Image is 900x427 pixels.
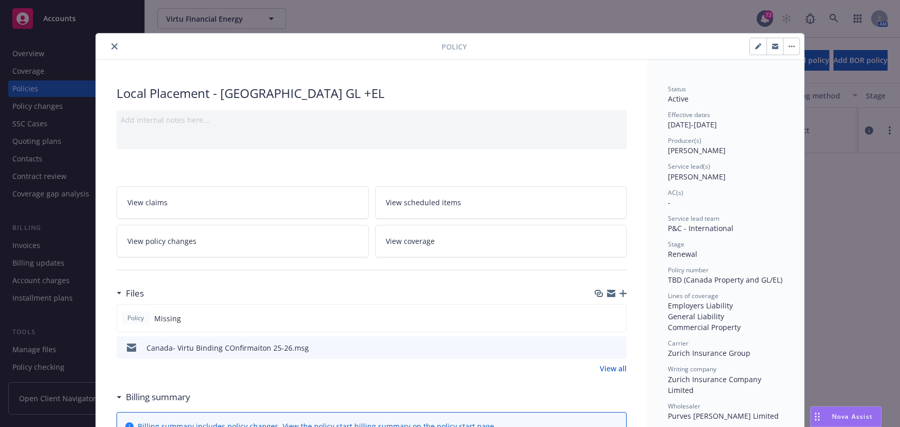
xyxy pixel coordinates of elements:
[613,342,623,353] button: preview file
[375,186,627,219] a: View scheduled items
[146,342,309,353] div: Canada- Virtu Binding COnfirmaiton 25-26.msg
[668,311,783,322] div: General Liability
[668,162,710,171] span: Service lead(s)
[117,225,369,257] a: View policy changes
[668,172,726,182] span: [PERSON_NAME]
[668,110,783,130] div: [DATE] - [DATE]
[668,214,719,223] span: Service lead team
[126,390,190,404] h3: Billing summary
[126,287,144,300] h3: Files
[386,197,461,208] span: View scheduled items
[125,314,146,323] span: Policy
[386,236,435,247] span: View coverage
[117,85,627,102] div: Local Placement - [GEOGRAPHIC_DATA] GL +EL
[668,198,670,207] span: -
[668,374,763,395] span: Zurich Insurance Company Limited
[668,402,700,410] span: Wholesaler
[668,188,683,197] span: AC(s)
[668,291,718,300] span: Lines of coverage
[108,40,121,53] button: close
[600,363,627,374] a: View all
[668,110,710,119] span: Effective dates
[832,412,873,421] span: Nova Assist
[668,240,684,249] span: Stage
[668,348,750,358] span: Zurich Insurance Group
[597,342,605,353] button: download file
[117,390,190,404] div: Billing summary
[668,365,716,373] span: Writing company
[375,225,627,257] a: View coverage
[121,114,623,125] div: Add internal notes here...
[154,313,181,324] span: Missing
[668,266,709,274] span: Policy number
[668,136,701,145] span: Producer(s)
[668,85,686,93] span: Status
[127,236,197,247] span: View policy changes
[668,145,726,155] span: [PERSON_NAME]
[668,300,783,311] div: Employers Liability
[117,287,144,300] div: Files
[127,197,168,208] span: View claims
[668,322,783,333] div: Commercial Property
[441,41,467,52] span: Policy
[811,407,824,426] div: Drag to move
[668,339,689,348] span: Carrier
[117,186,369,219] a: View claims
[668,94,689,104] span: Active
[810,406,881,427] button: Nova Assist
[668,411,779,421] span: Purves [PERSON_NAME] Limited
[668,223,733,233] span: P&C - International
[668,249,697,259] span: Renewal
[668,275,782,285] span: TBD (Canada Property and GL/EL)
